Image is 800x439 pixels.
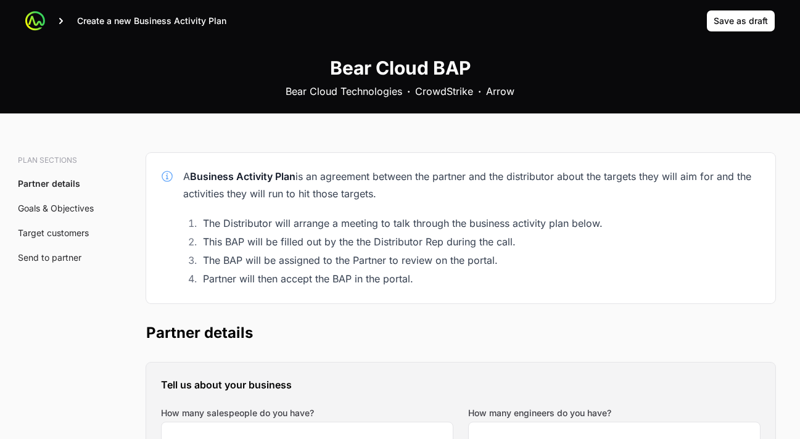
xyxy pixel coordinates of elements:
label: How many salespeople do you have? [161,407,314,419]
div: A is an agreement between the partner and the distributor about the targets they will aim for and... [183,168,761,202]
li: The Distributor will arrange a meeting to talk through the business activity plan below. [199,215,761,232]
label: How many engineers do you have? [468,407,611,419]
b: · [407,84,410,99]
li: Partner will then accept the BAP in the portal. [199,270,761,287]
strong: Business Activity Plan [190,170,295,183]
img: ActivitySource [25,11,45,31]
h3: Plan sections [18,155,102,165]
a: Send to partner [18,252,81,263]
p: Create a new Business Activity Plan [77,15,226,27]
button: Save as draft [706,10,775,32]
span: Save as draft [714,14,768,28]
h3: Tell us about your business [161,377,761,392]
div: Bear Cloud Technologies CrowdStrike Arrow [286,84,514,99]
h2: Partner details [146,323,775,343]
h1: Bear Cloud BAP [330,57,471,79]
li: The BAP will be assigned to the Partner to review on the portal. [199,252,761,269]
a: Target customers [18,228,89,238]
b: · [478,84,481,99]
a: Goals & Objectives [18,203,94,213]
li: This BAP will be filled out by the the Distributor Rep during the call. [199,233,761,250]
a: Partner details [18,178,80,189]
